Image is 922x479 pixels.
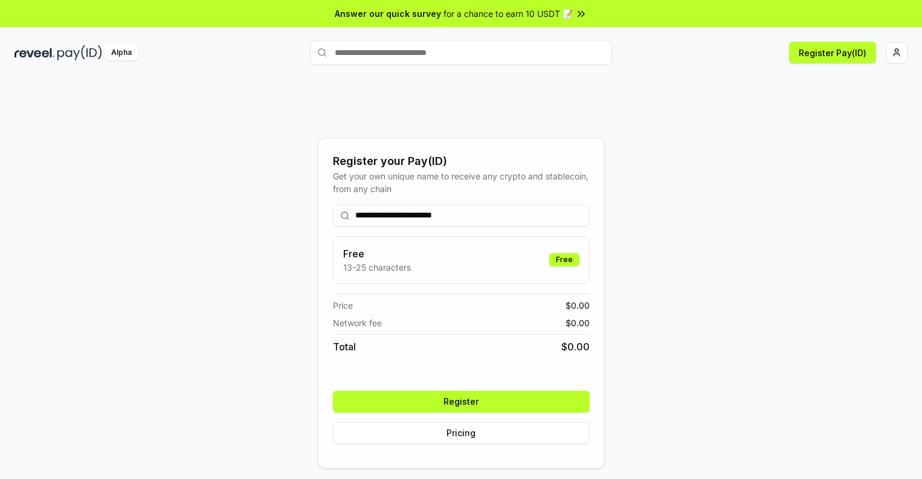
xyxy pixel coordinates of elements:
[549,253,579,266] div: Free
[343,246,411,261] h3: Free
[333,299,353,312] span: Price
[105,45,138,60] div: Alpha
[566,299,590,312] span: $ 0.00
[561,339,590,354] span: $ 0.00
[57,45,102,60] img: pay_id
[333,391,590,413] button: Register
[789,42,876,63] button: Register Pay(ID)
[333,170,590,195] div: Get your own unique name to receive any crypto and stablecoin, from any chain
[566,317,590,329] span: $ 0.00
[333,317,382,329] span: Network fee
[335,7,441,20] span: Answer our quick survey
[333,422,590,444] button: Pricing
[15,45,55,60] img: reveel_dark
[443,7,573,20] span: for a chance to earn 10 USDT 📝
[333,339,356,354] span: Total
[343,261,411,274] p: 13-25 characters
[333,153,590,170] div: Register your Pay(ID)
